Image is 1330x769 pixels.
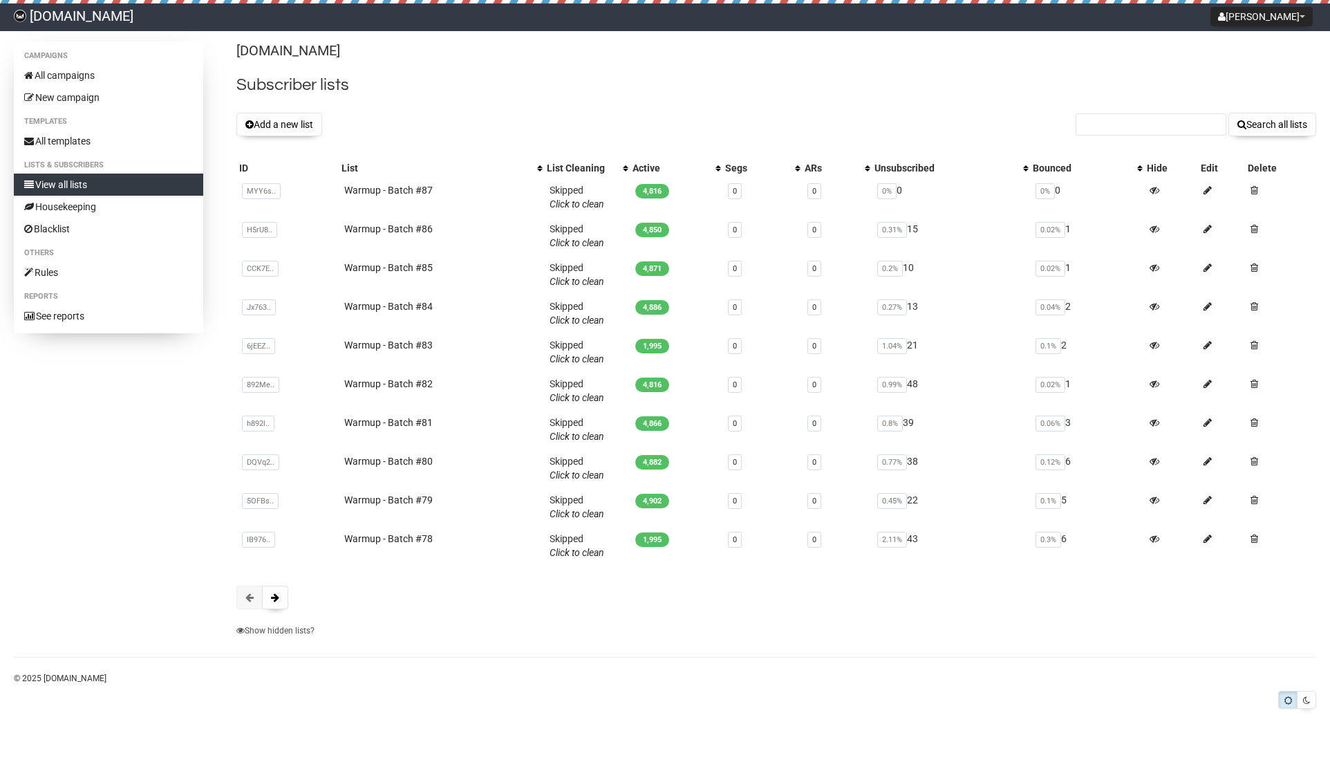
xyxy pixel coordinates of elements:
a: Warmup - Batch #86 [344,223,433,234]
a: 0 [812,535,816,544]
a: 0 [812,225,816,234]
th: ARs: No sort applied, activate to apply an ascending sort [802,158,872,178]
a: 0 [733,303,737,312]
span: 4,816 [635,378,669,392]
span: 0% [877,183,897,199]
span: H5rU8.. [242,222,277,238]
a: 0 [733,497,737,506]
a: Click to clean [550,470,604,481]
span: 4,871 [635,261,669,276]
a: 0 [733,225,737,234]
span: 0.02% [1036,261,1065,277]
span: Skipped [550,185,604,210]
span: 2.11% [877,532,907,548]
span: 0.02% [1036,222,1065,238]
td: 0 [872,178,1030,216]
th: Unsubscribed: No sort applied, activate to apply an ascending sort [872,158,1030,178]
span: 5OFBs.. [242,493,279,509]
a: All campaigns [14,64,203,86]
span: 4,882 [635,455,669,470]
span: IB976.. [242,532,275,548]
a: Click to clean [550,353,604,364]
span: Skipped [550,494,604,519]
span: 4,866 [635,416,669,431]
a: New campaign [14,86,203,109]
span: 0.8% [877,416,903,432]
a: Warmup - Batch #78 [344,533,433,544]
a: 0 [812,497,816,506]
div: ID [239,161,336,175]
span: 4,902 [635,494,669,508]
th: Active: No sort applied, activate to apply an ascending sort [630,158,722,178]
a: Click to clean [550,392,604,403]
p: [DOMAIN_NAME] [236,41,1316,60]
a: 0 [733,380,737,389]
td: 10 [872,255,1030,294]
div: Hide [1147,161,1195,175]
div: Active [633,161,709,175]
a: All templates [14,130,203,152]
span: 0.1% [1036,338,1061,354]
li: Reports [14,288,203,305]
a: Click to clean [550,508,604,519]
th: Edit: No sort applied, sorting is disabled [1198,158,1245,178]
span: 1.04% [877,338,907,354]
td: 2 [1030,333,1144,371]
a: View all lists [14,174,203,196]
li: Templates [14,113,203,130]
td: 38 [872,449,1030,488]
span: 4,850 [635,223,669,237]
a: Click to clean [550,276,604,287]
a: Warmup - Batch #81 [344,417,433,428]
a: 0 [812,419,816,428]
a: 0 [733,342,737,351]
div: Unsubscribed [874,161,1016,175]
span: 0.04% [1036,299,1065,315]
div: Delete [1248,161,1313,175]
a: Click to clean [550,547,604,558]
a: 0 [733,419,737,428]
th: Hide: No sort applied, sorting is disabled [1144,158,1198,178]
li: Others [14,245,203,261]
span: Skipped [550,456,604,481]
a: 0 [812,187,816,196]
span: 0.12% [1036,454,1065,470]
li: Lists & subscribers [14,157,203,174]
a: Click to clean [550,315,604,326]
a: Warmup - Batch #79 [344,494,433,506]
span: Jx763.. [242,299,276,315]
span: 0.02% [1036,377,1065,393]
span: 0.45% [877,493,907,509]
li: Campaigns [14,48,203,64]
a: Warmup - Batch #85 [344,262,433,273]
span: 0.31% [877,222,907,238]
a: 0 [733,535,737,544]
span: Skipped [550,223,604,248]
div: ARs [805,161,858,175]
a: 0 [733,264,737,273]
span: 6jEEZ.. [242,338,275,354]
a: Warmup - Batch #83 [344,340,433,351]
span: 0.06% [1036,416,1065,432]
a: Click to clean [550,198,604,210]
th: Delete: No sort applied, sorting is disabled [1245,158,1316,178]
td: 43 [872,526,1030,565]
td: 6 [1030,526,1144,565]
td: 3 [1030,410,1144,449]
span: h892l.. [242,416,274,432]
a: Blacklist [14,218,203,240]
span: 0% [1036,183,1055,199]
a: See reports [14,305,203,327]
span: 4,816 [635,184,669,198]
button: Add a new list [236,113,322,136]
p: © 2025 [DOMAIN_NAME] [14,671,1316,686]
td: 6 [1030,449,1144,488]
td: 15 [872,216,1030,255]
td: 5 [1030,488,1144,526]
span: DQVq2.. [242,454,279,470]
div: List [341,161,530,175]
button: Search all lists [1228,113,1316,136]
img: 4602a8289f017bacdf0f1cd7fe411e40 [14,10,26,22]
td: 21 [872,333,1030,371]
th: Bounced: No sort applied, activate to apply an ascending sort [1030,158,1144,178]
